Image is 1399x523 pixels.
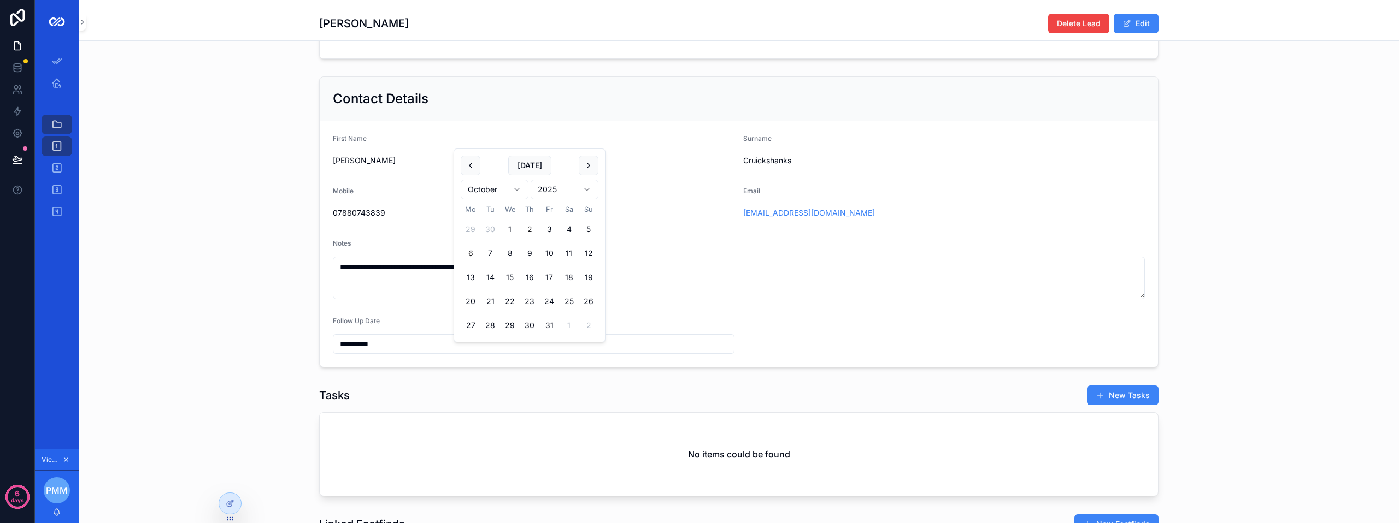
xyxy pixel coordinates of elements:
[319,16,409,31] h1: [PERSON_NAME]
[500,243,520,263] button: Wednesday, 8 October 2025
[480,292,500,311] button: Tuesday, 21 October 2025
[520,316,539,335] button: Thursday, 30 October 2025
[539,204,559,215] th: Friday
[461,243,480,263] button: Monday, 6 October 2025
[559,316,579,335] button: Saturday, 1 November 2025
[480,204,500,215] th: Tuesday
[1114,14,1159,33] button: Edit
[500,316,520,335] button: Wednesday, 29 October 2025
[520,204,539,215] th: Thursday
[333,134,367,142] span: First Name
[461,268,480,287] button: Monday, 13 October 2025
[539,316,559,335] button: Friday, 31 October 2025
[579,243,598,263] button: Sunday, 12 October 2025
[333,187,354,195] span: Mobile
[500,268,520,287] button: Wednesday, 15 October 2025
[1048,14,1109,33] button: Delete Lead
[461,316,480,335] button: Monday, 27 October 2025
[743,155,1145,166] span: Cruickshanks
[559,292,579,311] button: Saturday, 25 October 2025
[15,488,20,499] p: 6
[539,219,559,239] button: Friday, 3 October 2025
[520,243,539,263] button: Thursday, 9 October 2025
[520,219,539,239] button: Today, Thursday, 2 October 2025
[508,156,551,175] button: [DATE]
[319,388,350,403] h1: Tasks
[333,239,351,247] span: Notes
[500,292,520,311] button: Wednesday, 22 October 2025
[480,243,500,263] button: Tuesday, 7 October 2025
[539,292,559,311] button: Friday, 24 October 2025
[42,455,60,464] span: Viewing as [PERSON_NAME]
[461,204,598,335] table: October 2025
[500,204,520,215] th: Wednesday
[461,292,480,311] button: Monday, 20 October 2025
[688,448,790,461] h2: No items could be found
[480,268,500,287] button: Tuesday, 14 October 2025
[743,207,875,218] a: [EMAIL_ADDRESS][DOMAIN_NAME]
[539,243,559,263] button: Friday, 10 October 2025
[743,134,772,142] span: Surname
[1057,18,1101,29] span: Delete Lead
[743,187,760,195] span: Email
[559,243,579,263] button: Saturday, 11 October 2025
[579,316,598,335] button: Sunday, 2 November 2025
[480,219,500,239] button: Tuesday, 30 September 2025
[333,317,380,325] span: Follow Up Date
[520,268,539,287] button: Thursday, 16 October 2025
[333,90,428,108] h2: Contact Details
[48,13,66,31] img: App logo
[11,492,24,508] p: days
[35,44,79,236] div: scrollable content
[520,292,539,311] button: Thursday, 23 October 2025
[333,207,734,218] span: 07880743839
[579,204,598,215] th: Sunday
[559,204,579,215] th: Saturday
[559,219,579,239] button: Saturday, 4 October 2025
[579,292,598,311] button: Sunday, 26 October 2025
[461,219,480,239] button: Monday, 29 September 2025
[46,484,68,497] span: PMM
[333,155,734,166] span: [PERSON_NAME]
[579,219,598,239] button: Sunday, 5 October 2025
[480,316,500,335] button: Tuesday, 28 October 2025
[500,219,520,239] button: Wednesday, 1 October 2025
[559,268,579,287] button: Saturday, 18 October 2025
[539,268,559,287] button: Friday, 17 October 2025
[579,268,598,287] button: Sunday, 19 October 2025
[461,204,480,215] th: Monday
[1087,385,1159,405] button: New Tasks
